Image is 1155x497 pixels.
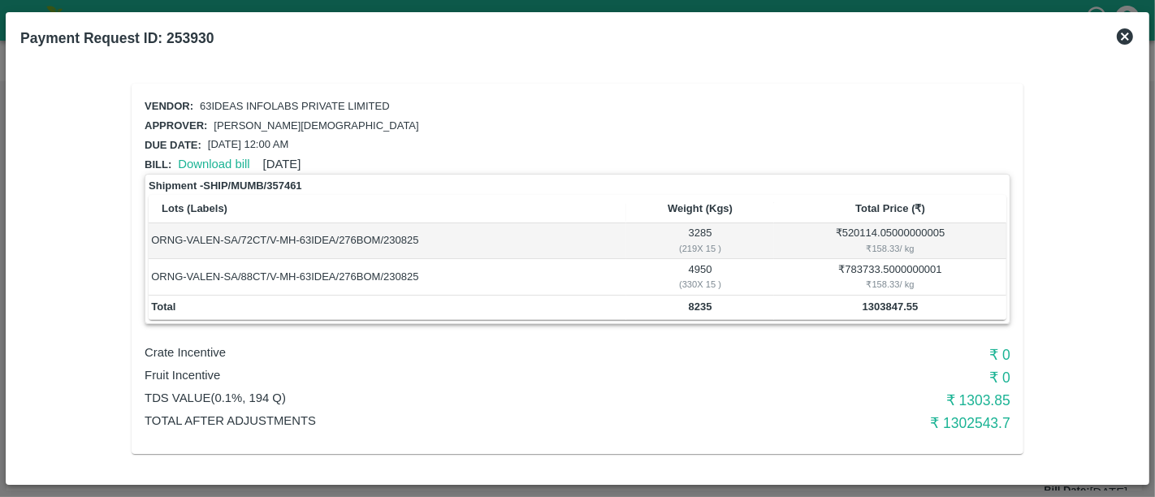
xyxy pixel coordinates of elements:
h6: ₹ 1302543.7 [722,412,1010,434]
p: [PERSON_NAME][DEMOGRAPHIC_DATA] [214,119,418,134]
td: ORNG-VALEN-SA/72CT/V-MH-63IDEA/276BOM/230825 [149,223,626,259]
b: 8235 [689,300,712,313]
b: Total [151,300,175,313]
div: ( 219 X 15 ) [629,241,772,256]
p: [DATE] 12:00 AM [208,137,288,153]
b: Payment Request ID: 253930 [20,30,214,46]
td: 4950 [626,259,774,295]
h6: ₹ 1303.85 [722,389,1010,412]
strong: Shipment - SHIP/MUMB/357461 [149,178,302,194]
div: ₹ 158.33 / kg [776,277,1003,292]
td: ₹ 783733.5000000001 [774,259,1006,295]
span: Due date: [145,139,201,151]
b: Total Price (₹) [855,202,925,214]
span: [DATE] [263,158,301,171]
p: TDS VALUE (0.1%, 194 Q) [145,389,722,407]
h6: ₹ 0 [722,344,1010,366]
td: ₹ 520114.05000000005 [774,223,1006,259]
p: Total After adjustments [145,412,722,430]
b: Weight (Kgs) [668,202,733,214]
h6: ₹ 0 [722,366,1010,389]
p: Crate Incentive [145,344,722,361]
div: ( 330 X 15 ) [629,277,772,292]
b: 1303847.55 [863,300,919,313]
td: 3285 [626,223,774,259]
span: Vendor: [145,100,193,112]
td: ORNG-VALEN-SA/88CT/V-MH-63IDEA/276BOM/230825 [149,259,626,295]
span: Approver: [145,119,207,132]
span: Bill: [145,158,171,171]
a: Download bill [178,158,249,171]
p: 63IDEAS INFOLABS PRIVATE LIMITED [200,99,390,115]
b: Lots (Labels) [162,202,227,214]
div: ₹ 158.33 / kg [776,241,1003,256]
p: Fruit Incentive [145,366,722,384]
